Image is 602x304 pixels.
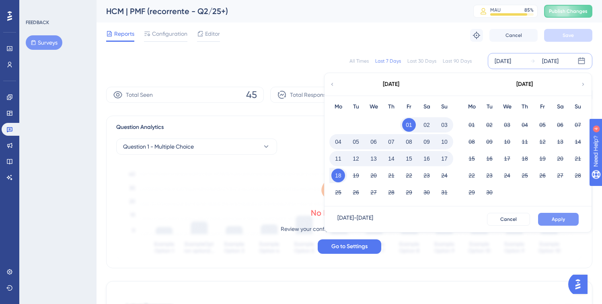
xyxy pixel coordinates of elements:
button: 24 [500,169,514,182]
button: 29 [465,186,479,199]
button: 16 [483,152,496,165]
div: Mo [463,102,481,112]
button: Save [544,29,592,42]
button: 27 [553,169,567,182]
button: Publish Changes [544,5,592,18]
span: Reports [114,29,134,39]
button: 05 [536,118,549,132]
button: 15 [465,152,479,165]
div: Sa [551,102,569,112]
button: 02 [483,118,496,132]
div: Sa [418,102,436,112]
div: Fr [400,102,418,112]
button: 09 [483,135,496,149]
div: Mo [329,102,347,112]
button: 20 [553,152,567,165]
button: 28 [384,186,398,199]
button: 25 [518,169,532,182]
button: 13 [367,152,380,165]
span: Cancel [505,32,522,39]
span: Editor [205,29,220,39]
button: 03 [438,118,451,132]
p: Review your configurations to start getting responses. [281,224,418,234]
button: 24 [438,169,451,182]
div: Last 30 Days [407,58,436,64]
button: 11 [331,152,345,165]
div: [DATE] [383,80,399,89]
div: Su [436,102,453,112]
span: Total Seen [126,90,153,100]
button: 07 [571,118,585,132]
div: Th [516,102,534,112]
button: 01 [402,118,416,132]
button: 01 [465,118,479,132]
button: 12 [536,135,549,149]
button: 10 [438,135,451,149]
div: Tu [481,102,498,112]
span: 45 [246,88,257,101]
span: Save [563,32,574,39]
button: 18 [518,152,532,165]
div: We [498,102,516,112]
button: 29 [402,186,416,199]
button: 06 [367,135,380,149]
button: 19 [536,152,549,165]
button: Go to Settings [318,239,381,254]
button: 31 [438,186,451,199]
button: 17 [500,152,514,165]
iframe: UserGuiding AI Assistant Launcher [568,272,592,296]
button: 02 [420,118,434,132]
div: Tu [347,102,365,112]
button: 08 [402,135,416,149]
div: [DATE] [495,56,511,66]
button: Cancel [487,213,530,226]
button: 26 [536,169,549,182]
button: 19 [349,169,363,182]
button: 21 [571,152,585,165]
button: 04 [518,118,532,132]
div: [DATE] [542,56,559,66]
button: 17 [438,152,451,165]
button: 30 [483,186,496,199]
button: 06 [553,118,567,132]
button: 12 [349,152,363,165]
button: 26 [349,186,363,199]
span: Publish Changes [549,8,588,14]
div: We [365,102,382,112]
span: Question Analytics [116,122,164,132]
span: Total Responses [290,90,331,100]
div: FEEDBACK [26,19,49,26]
button: 08 [465,135,479,149]
button: 22 [465,169,479,182]
div: 4 [56,4,58,10]
button: 25 [331,186,345,199]
button: 07 [384,135,398,149]
div: [DATE] - [DATE] [337,213,373,226]
button: 23 [483,169,496,182]
button: 13 [553,135,567,149]
span: Configuration [152,29,187,39]
button: 11 [518,135,532,149]
button: 18 [331,169,345,182]
button: 28 [571,169,585,182]
button: 10 [500,135,514,149]
div: Last 7 Days [375,58,401,64]
span: Cancel [500,216,517,222]
span: Question 1 - Multiple Choice [123,142,194,151]
button: Cancel [489,29,538,42]
span: Need Help? [19,2,50,12]
button: 05 [349,135,363,149]
button: 09 [420,135,434,149]
div: HCM | PMF (recorrente - Q2/25+) [106,6,453,17]
button: 27 [367,186,380,199]
div: All Times [349,58,369,64]
div: [DATE] [516,80,533,89]
div: Th [382,102,400,112]
button: 14 [571,135,585,149]
button: 03 [500,118,514,132]
button: 14 [384,152,398,165]
span: Apply [552,216,565,222]
button: 23 [420,169,434,182]
div: Last 90 Days [443,58,472,64]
